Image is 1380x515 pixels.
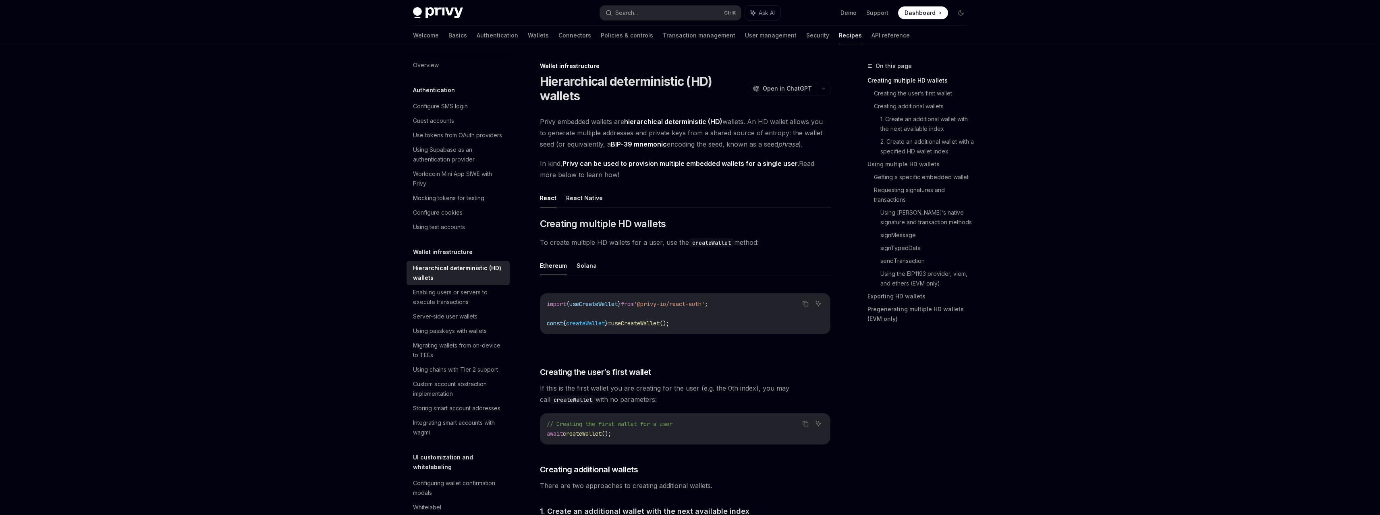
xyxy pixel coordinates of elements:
button: Ask AI [813,298,824,309]
span: (); [602,430,611,437]
button: Copy the contents from the code block [800,298,811,309]
a: BIP-39 mnemonic [611,140,667,149]
a: Pregenerating multiple HD wallets (EVM only) [867,303,974,325]
a: Exporting HD wallets [867,290,974,303]
button: Solana [577,256,597,275]
span: Creating additional wallets [540,464,638,475]
a: Requesting signatures and transactions [874,184,974,206]
a: Migrating wallets from on-device to TEEs [407,338,510,362]
span: from [621,300,634,308]
span: { [563,320,566,327]
a: Using Supabase as an authentication provider [407,143,510,167]
a: Server-side user wallets [407,309,510,324]
button: React [540,188,556,207]
span: useCreateWallet [611,320,660,327]
a: Mocking tokens for testing [407,191,510,205]
a: Custom account abstraction implementation [407,377,510,401]
span: Ctrl K [724,10,736,16]
code: createWallet [550,395,596,404]
span: import [547,300,566,308]
button: Ask AI [813,418,824,429]
a: Transaction management [663,26,735,45]
span: Creating multiple HD wallets [540,217,666,230]
span: await [547,430,563,437]
a: Dashboard [898,6,948,19]
a: Overview [407,58,510,72]
a: Recipes [839,26,862,45]
div: Configuring wallet confirmation modals [413,478,505,498]
span: Privy embedded wallets are wallets. An HD wallet allows you to generate multiple addresses and pr... [540,116,830,150]
a: Configuring wallet confirmation modals [407,476,510,500]
div: Using passkeys with wallets [413,326,487,336]
a: Storing smart account addresses [407,401,510,416]
span: To create multiple HD wallets for a user, use the method: [540,237,830,248]
span: createWallet [563,430,602,437]
button: Toggle dark mode [955,6,967,19]
div: Guest accounts [413,116,454,126]
h5: Wallet infrastructure [413,247,473,257]
a: API reference [872,26,910,45]
div: Migrating wallets from on-device to TEEs [413,341,505,360]
img: dark logo [413,7,463,19]
span: } [618,300,621,308]
button: Ethereum [540,256,567,275]
a: signMessage [880,229,974,242]
a: Configure SMS login [407,99,510,114]
a: Authentication [477,26,518,45]
span: { [566,300,569,308]
div: Custom account abstraction implementation [413,379,505,399]
em: phrase [778,140,799,148]
a: Guest accounts [407,114,510,128]
button: Ask AI [745,6,780,20]
a: Creating multiple HD wallets [867,74,974,87]
span: createWallet [566,320,605,327]
a: Use tokens from OAuth providers [407,128,510,143]
span: There are two approaches to creating additional wallets. [540,480,830,491]
span: In kind, Read more below to learn how! [540,158,830,180]
span: If this is the first wallet you are creating for the user (e.g. the 0th index), you may call with... [540,383,830,405]
a: signTypedData [880,242,974,254]
a: Using test accounts [407,220,510,234]
a: Basics [448,26,467,45]
div: Overview [413,60,439,70]
a: Using [PERSON_NAME]’s native signature and transaction methods [880,206,974,229]
span: Ask AI [759,9,775,17]
a: Connectors [558,26,591,45]
h1: Hierarchical deterministic (HD) wallets [540,74,745,103]
span: } [605,320,608,327]
h5: UI customization and whitelabeling [413,453,510,472]
a: Using multiple HD wallets [867,158,974,171]
div: Search... [615,8,638,18]
div: Wallet infrastructure [540,62,830,70]
span: // Creating the first wallet for a user [547,420,672,428]
a: Whitelabel [407,500,510,515]
a: User management [745,26,797,45]
button: Open in ChatGPT [748,82,817,95]
a: Using the EIP1193 provider, viem, and ethers (EVM only) [880,267,974,290]
a: Integrating smart accounts with wagmi [407,416,510,440]
a: Welcome [413,26,439,45]
span: useCreateWallet [569,300,618,308]
div: Using test accounts [413,222,465,232]
strong: Privy can be used to provision multiple embedded wallets for a single user. [562,159,799,168]
a: Getting a specific embedded wallet [874,171,974,184]
a: Hierarchical deterministic (HD) wallets [407,261,510,285]
strong: hierarchical deterministic (HD) [624,118,722,126]
a: Wallets [528,26,549,45]
button: Search...CtrlK [600,6,741,20]
a: Security [806,26,829,45]
button: React Native [566,188,603,207]
span: '@privy-io/react-auth' [634,300,705,308]
a: 2. Create an additional wallet with a specified HD wallet index [880,135,974,158]
a: Using passkeys with wallets [407,324,510,338]
a: sendTransaction [880,254,974,267]
a: Support [866,9,888,17]
span: ; [705,300,708,308]
button: Copy the contents from the code block [800,418,811,429]
div: Using chains with Tier 2 support [413,365,498,374]
div: Server-side user wallets [413,312,477,321]
a: Policies & controls [601,26,653,45]
div: Storing smart account addresses [413,403,500,413]
div: Configure cookies [413,208,463,217]
a: Using chains with Tier 2 support [407,362,510,377]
